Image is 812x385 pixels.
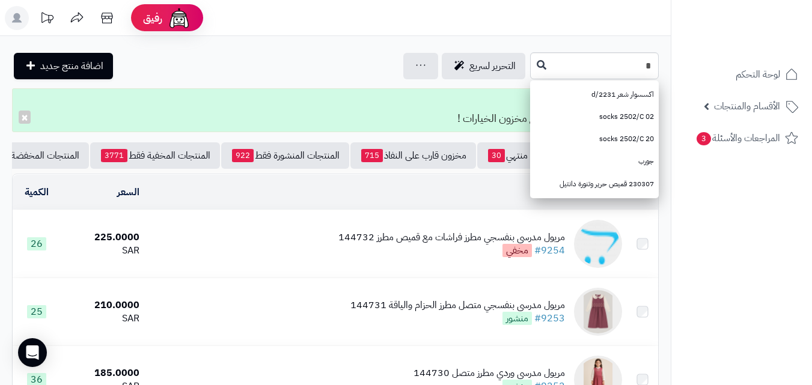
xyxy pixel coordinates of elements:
[350,142,476,169] a: مخزون قارب على النفاذ715
[697,132,711,145] span: 3
[32,6,62,33] a: تحديثات المنصة
[66,299,139,312] div: 210.0000
[66,366,139,380] div: 185.0000
[530,83,659,106] a: اكسسوار شعر 2231/d
[27,305,46,318] span: 25
[534,243,565,258] a: #9254
[167,6,191,30] img: ai-face.png
[19,111,31,124] button: ×
[221,142,349,169] a: المنتجات المنشورة فقط922
[12,88,659,132] div: تم التعديل! تمت تحديث مخزون المنتج مع مخزون الخيارات !
[66,244,139,258] div: SAR
[714,98,780,115] span: الأقسام والمنتجات
[534,311,565,326] a: #9253
[530,173,659,195] a: 230307 قميص حرير وتنورة دانتيل
[338,231,565,244] div: مريول مدرسي بنفسجي مطرز فراشات مع قميص مطرز 144732
[143,11,162,25] span: رفيق
[502,244,532,257] span: مخفي
[530,150,659,172] a: جورب
[442,53,525,79] a: التحرير لسريع
[25,185,49,199] a: الكمية
[477,142,565,169] a: مخزون منتهي30
[350,299,565,312] div: مريول مدرسي بنفسجي متصل مطرز الحزام والياقة 144731
[66,231,139,244] div: 225.0000
[695,130,780,147] span: المراجعات والأسئلة
[18,338,47,367] div: Open Intercom Messenger
[90,142,220,169] a: المنتجات المخفية فقط3771
[361,149,383,162] span: 715
[502,312,532,325] span: منشور
[27,237,46,250] span: 26
[414,366,565,380] div: مريول مدرسي وردي مطرز متصل 144730
[488,149,505,162] span: 30
[736,66,780,83] span: لوحة التحكم
[574,288,622,336] img: مريول مدرسي بنفسجي متصل مطرز الحزام والياقة 144731
[232,149,254,162] span: 922
[469,59,516,73] span: التحرير لسريع
[66,312,139,326] div: SAR
[14,53,113,79] a: اضافة منتج جديد
[117,185,139,199] a: السعر
[679,60,805,89] a: لوحة التحكم
[574,220,622,268] img: مريول مدرسي بنفسجي مطرز فراشات مع قميص مطرز 144732
[40,59,103,73] span: اضافة منتج جديد
[679,124,805,153] a: المراجعات والأسئلة3
[530,128,659,150] a: socks 2502/C 20
[530,106,659,128] a: socks 2502/C 02
[101,149,127,162] span: 3771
